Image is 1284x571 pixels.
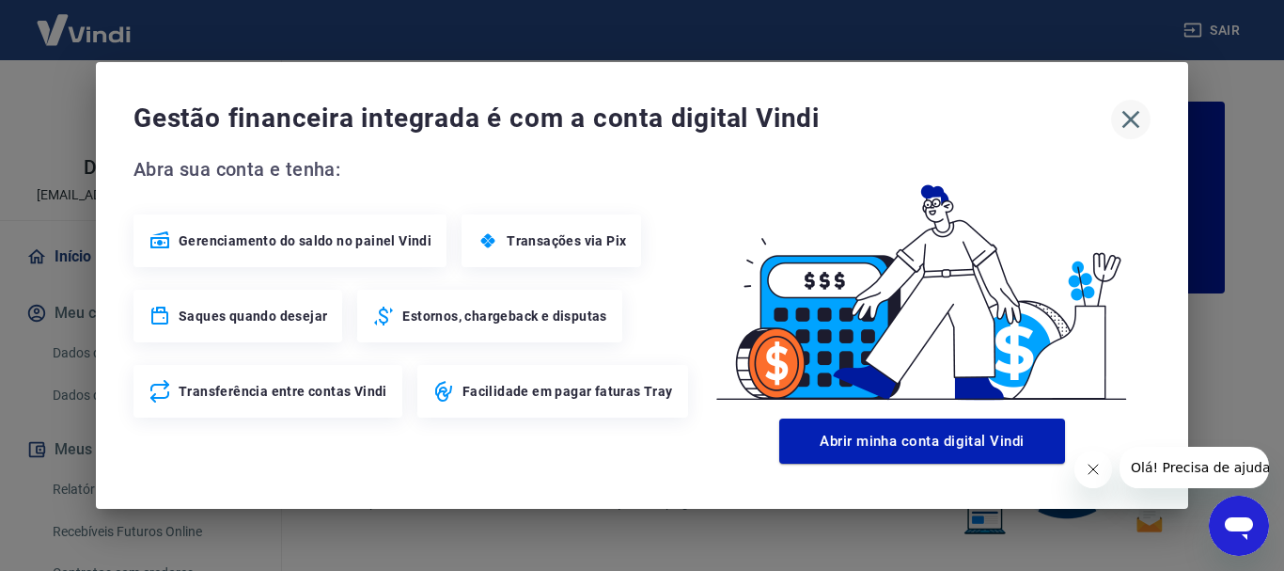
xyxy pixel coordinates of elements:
[179,307,327,325] span: Saques quando desejar
[1209,496,1269,556] iframe: Botão para abrir a janela de mensagens
[1074,451,1112,488] iframe: Fechar mensagem
[462,382,673,401] span: Facilidade em pagar faturas Tray
[133,154,694,184] span: Abra sua conta e tenha:
[1120,447,1269,488] iframe: Mensagem da empresa
[133,100,1111,137] span: Gestão financeira integrada é com a conta digital Vindi
[402,307,606,325] span: Estornos, chargeback e disputas
[779,419,1065,464] button: Abrir minha conta digital Vindi
[694,154,1151,411] img: Good Billing
[179,231,431,250] span: Gerenciamento do saldo no painel Vindi
[507,231,626,250] span: Transações via Pix
[179,382,387,401] span: Transferência entre contas Vindi
[11,13,158,28] span: Olá! Precisa de ajuda?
